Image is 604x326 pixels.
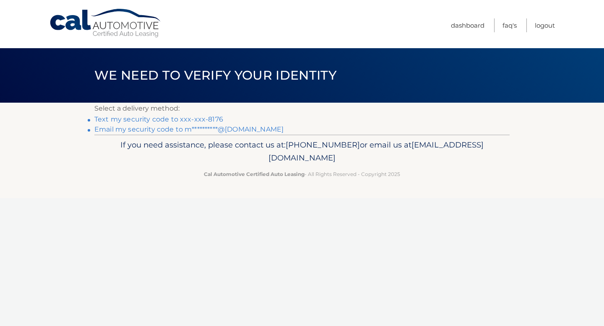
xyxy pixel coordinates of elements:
span: [PHONE_NUMBER] [286,140,360,150]
a: Email my security code to m**********@[DOMAIN_NAME] [94,125,284,133]
a: Logout [535,18,555,32]
a: FAQ's [502,18,517,32]
a: Text my security code to xxx-xxx-8176 [94,115,223,123]
p: - All Rights Reserved - Copyright 2025 [100,170,504,179]
span: We need to verify your identity [94,67,336,83]
a: Cal Automotive [49,8,162,38]
a: Dashboard [451,18,484,32]
strong: Cal Automotive Certified Auto Leasing [204,171,305,177]
p: If you need assistance, please contact us at: or email us at [100,138,504,165]
p: Select a delivery method: [94,103,510,114]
